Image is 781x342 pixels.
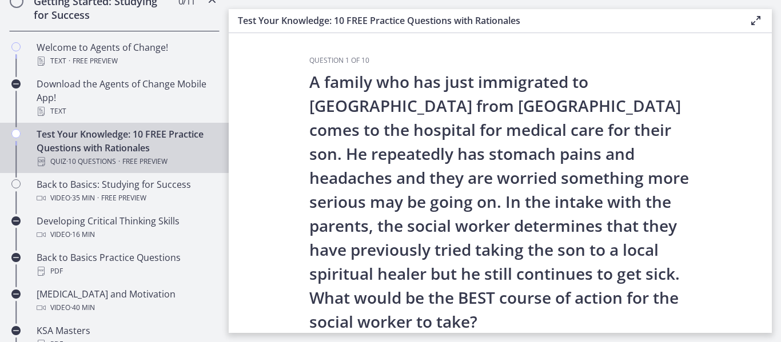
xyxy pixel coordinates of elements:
div: Video [37,191,215,205]
span: Free preview [73,54,118,68]
span: · [118,155,120,168]
div: Download the Agents of Change Mobile App! [37,77,215,118]
div: Test Your Knowledge: 10 FREE Practice Questions with Rationales [37,127,215,168]
div: PDF [37,264,215,278]
div: Video [37,228,215,242]
div: Text [37,54,215,68]
span: · 40 min [70,301,95,315]
span: Free preview [122,155,168,168]
h3: Test Your Knowledge: 10 FREE Practice Questions with Rationales [238,14,731,27]
h3: Question 1 of 10 [309,56,691,65]
div: Text [37,104,215,118]
span: · 10 Questions [66,155,116,168]
p: A family who has just immigrated to [GEOGRAPHIC_DATA] from [GEOGRAPHIC_DATA] comes to the hospita... [309,70,691,333]
span: · 35 min [70,191,95,205]
span: · [69,54,70,68]
div: Developing Critical Thinking Skills [37,214,215,242]
div: Back to Basics Practice Questions [37,251,215,278]
div: Back to Basics: Studying for Success [37,178,215,205]
div: Welcome to Agents of Change! [37,41,215,68]
div: Video [37,301,215,315]
span: · 16 min [70,228,95,242]
div: [MEDICAL_DATA] and Motivation [37,287,215,315]
div: Quiz [37,155,215,168]
span: · [97,191,99,205]
span: Free preview [101,191,146,205]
